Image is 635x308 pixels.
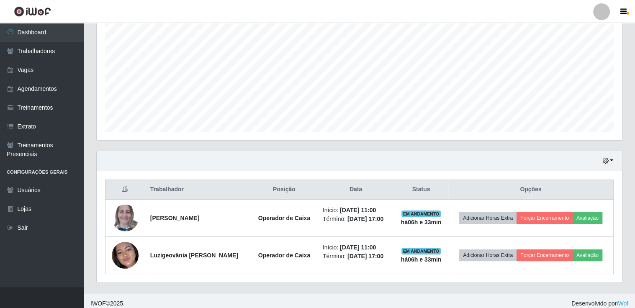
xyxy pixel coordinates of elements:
[251,180,318,200] th: Posição
[573,249,602,261] button: Avaliação
[112,226,139,285] img: 1735522558460.jpeg
[258,215,311,221] strong: Operador de Caixa
[340,244,376,251] time: [DATE] 11:00
[517,249,573,261] button: Forçar Encerramento
[145,180,251,200] th: Trabalhador
[340,207,376,213] time: [DATE] 11:00
[459,249,517,261] button: Adicionar Horas Extra
[323,215,389,223] li: Término:
[347,253,383,259] time: [DATE] 17:00
[517,212,573,224] button: Forçar Encerramento
[14,6,51,17] img: CoreUI Logo
[448,180,614,200] th: Opções
[571,299,628,308] span: Desenvolvido por
[323,243,389,252] li: Início:
[150,215,199,221] strong: [PERSON_NAME]
[401,219,442,226] strong: há 06 h e 33 min
[112,200,139,236] img: 1729379434221.jpeg
[318,180,394,200] th: Data
[323,252,389,261] li: Término:
[617,300,628,307] a: iWof
[258,252,311,259] strong: Operador de Caixa
[401,256,442,263] strong: há 06 h e 33 min
[401,210,441,217] span: EM ANDAMENTO
[394,180,448,200] th: Status
[323,206,389,215] li: Início:
[90,299,125,308] span: © 2025 .
[401,248,441,254] span: EM ANDAMENTO
[150,252,238,259] strong: Luzigeovânia [PERSON_NAME]
[573,212,602,224] button: Avaliação
[347,216,383,222] time: [DATE] 17:00
[459,212,517,224] button: Adicionar Horas Extra
[90,300,106,307] span: IWOF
